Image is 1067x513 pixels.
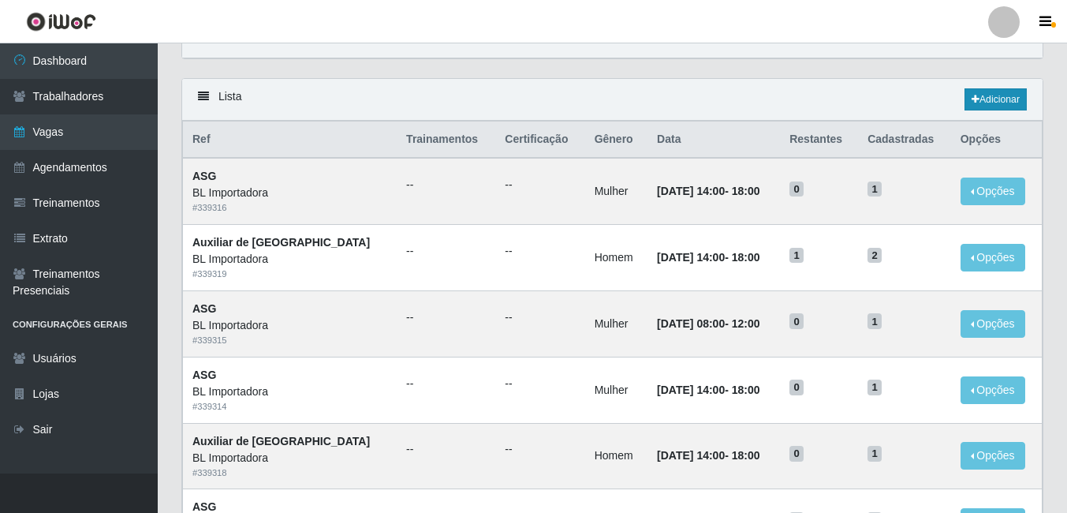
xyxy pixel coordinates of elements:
[406,243,486,260] ul: --
[732,317,760,330] time: 12:00
[732,185,760,197] time: 18:00
[406,376,486,392] ul: --
[657,317,759,330] strong: -
[585,357,647,423] td: Mulher
[192,302,216,315] strong: ASG
[961,310,1025,338] button: Opções
[192,185,387,201] div: BL Importadora
[406,441,486,458] ul: --
[192,400,387,414] div: # 339314
[183,122,397,159] th: Ref
[657,185,759,197] strong: -
[505,243,575,260] ul: --
[505,309,575,326] ul: --
[182,79,1043,121] div: Lista
[585,225,647,291] td: Homem
[585,122,647,159] th: Gênero
[192,251,387,268] div: BL Importadora
[657,384,759,396] strong: -
[657,251,759,264] strong: -
[657,251,725,264] time: [DATE] 14:00
[732,384,760,396] time: 18:00
[585,290,647,357] td: Mulher
[647,122,780,159] th: Data
[657,449,759,462] strong: -
[789,182,804,197] span: 0
[192,450,387,466] div: BL Importadora
[732,251,760,264] time: 18:00
[26,12,96,32] img: CoreUI Logo
[789,313,804,329] span: 0
[192,334,387,347] div: # 339315
[961,178,1025,205] button: Opções
[192,435,370,447] strong: Auxiliar de [GEOGRAPHIC_DATA]
[406,177,486,193] ul: --
[585,158,647,224] td: Mulher
[406,309,486,326] ul: --
[657,384,725,396] time: [DATE] 14:00
[192,317,387,334] div: BL Importadora
[192,384,387,400] div: BL Importadora
[858,122,951,159] th: Cadastradas
[192,170,216,182] strong: ASG
[505,441,575,458] ul: --
[732,449,760,462] time: 18:00
[505,376,575,392] ul: --
[867,446,882,462] span: 1
[867,380,882,395] span: 1
[192,268,387,281] div: # 339319
[951,122,1043,159] th: Opções
[657,317,725,330] time: [DATE] 08:00
[789,380,804,395] span: 0
[789,248,804,264] span: 1
[657,185,725,197] time: [DATE] 14:00
[585,423,647,489] td: Homem
[192,500,216,513] strong: ASG
[192,369,216,381] strong: ASG
[961,376,1025,404] button: Opções
[964,88,1027,110] a: Adicionar
[495,122,584,159] th: Certificação
[192,236,370,249] strong: Auxiliar de [GEOGRAPHIC_DATA]
[397,122,495,159] th: Trainamentos
[961,244,1025,271] button: Opções
[192,466,387,480] div: # 339318
[867,248,882,264] span: 2
[505,177,575,193] ul: --
[867,182,882,197] span: 1
[789,446,804,462] span: 0
[192,201,387,215] div: # 339316
[780,122,858,159] th: Restantes
[867,313,882,329] span: 1
[657,449,725,462] time: [DATE] 14:00
[961,442,1025,470] button: Opções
